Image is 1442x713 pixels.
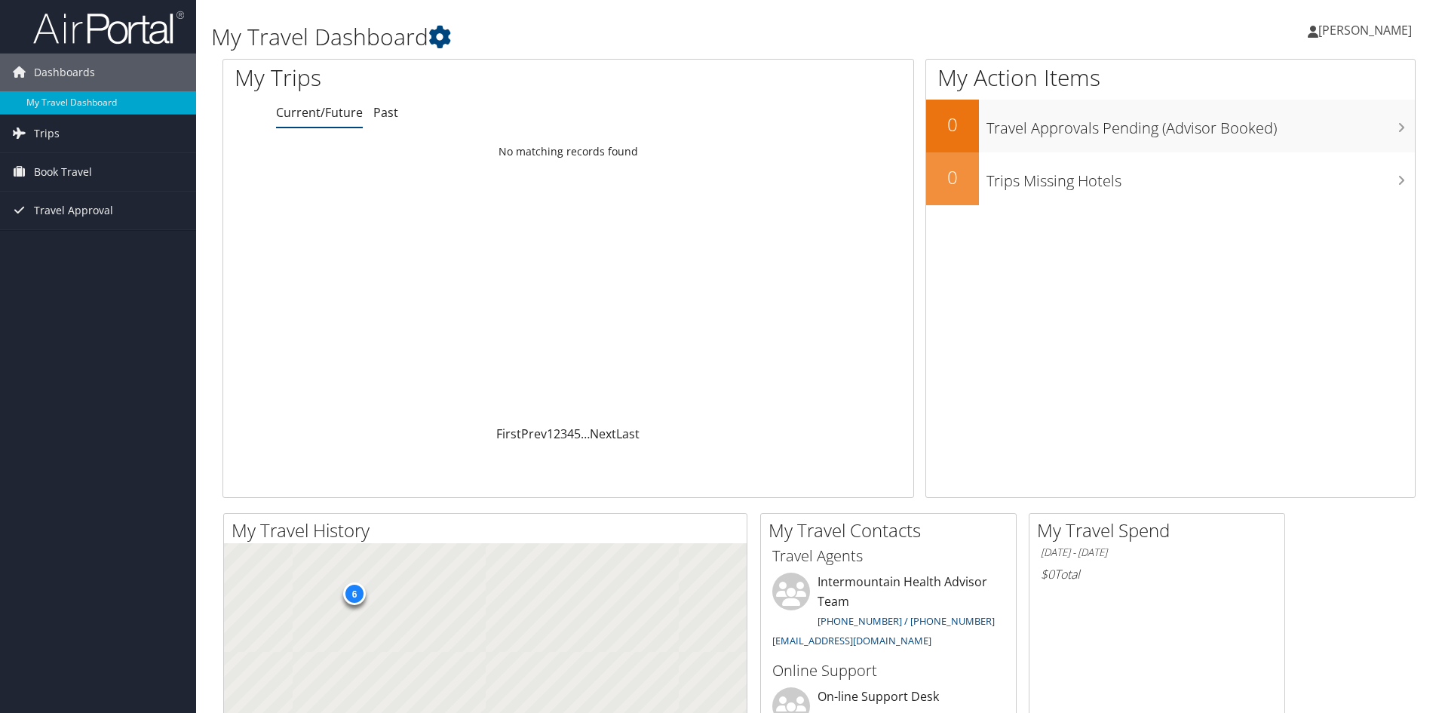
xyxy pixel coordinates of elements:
[926,152,1415,205] a: 0Trips Missing Hotels
[986,110,1415,139] h3: Travel Approvals Pending (Advisor Booked)
[554,426,560,442] a: 2
[765,573,1012,653] li: Intermountain Health Advisor Team
[211,21,1022,53] h1: My Travel Dashboard
[616,426,640,442] a: Last
[560,426,567,442] a: 3
[574,426,581,442] a: 5
[590,426,616,442] a: Next
[232,518,747,543] h2: My Travel History
[926,112,979,137] h2: 0
[34,153,92,191] span: Book Travel
[223,138,913,165] td: No matching records found
[1037,518,1284,543] h2: My Travel Spend
[34,54,95,91] span: Dashboards
[1308,8,1427,53] a: [PERSON_NAME]
[1318,22,1412,38] span: [PERSON_NAME]
[1041,546,1273,560] h6: [DATE] - [DATE]
[33,10,184,45] img: airportal-logo.png
[547,426,554,442] a: 1
[521,426,547,442] a: Prev
[276,104,363,121] a: Current/Future
[926,100,1415,152] a: 0Travel Approvals Pending (Advisor Booked)
[34,192,113,229] span: Travel Approval
[926,62,1415,94] h1: My Action Items
[926,164,979,190] h2: 0
[581,426,590,442] span: …
[769,518,1016,543] h2: My Travel Contacts
[343,582,366,605] div: 6
[772,660,1005,681] h3: Online Support
[772,634,931,647] a: [EMAIL_ADDRESS][DOMAIN_NAME]
[34,115,60,152] span: Trips
[818,614,995,628] a: [PHONE_NUMBER] / [PHONE_NUMBER]
[1041,566,1273,582] h6: Total
[986,163,1415,192] h3: Trips Missing Hotels
[567,426,574,442] a: 4
[235,62,615,94] h1: My Trips
[373,104,398,121] a: Past
[772,546,1005,567] h3: Travel Agents
[496,426,521,442] a: First
[1041,566,1054,582] span: $0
